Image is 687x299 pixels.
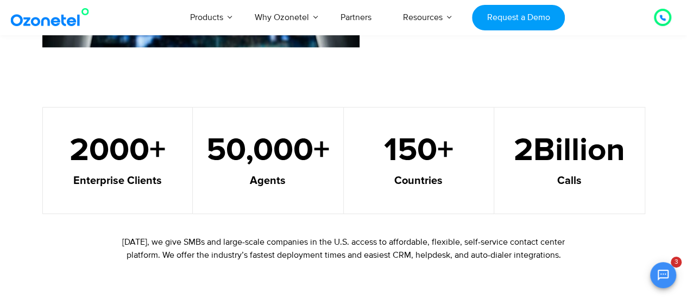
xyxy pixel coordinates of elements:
[56,175,179,186] h5: Enterprise Clients
[109,236,579,262] p: [DATE], we give SMBs and large-scale companies in the U.S. access to affordable, flexible, self-s...
[437,135,480,167] span: +
[384,135,437,167] span: 150
[472,5,565,30] a: Request a Demo
[514,135,533,167] span: 2
[149,135,179,167] span: +
[206,175,330,186] h5: Agents
[650,262,676,288] button: Open chat
[206,135,313,167] span: 50,000
[671,257,682,268] span: 3
[533,135,631,167] span: Billion
[313,135,330,167] span: +
[508,175,631,186] h5: Calls
[357,175,481,186] h5: Countries
[70,135,149,167] span: 2000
